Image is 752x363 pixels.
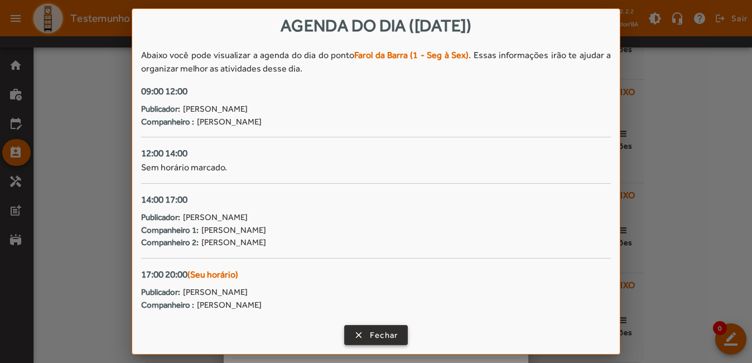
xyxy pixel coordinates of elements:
[197,299,262,312] span: [PERSON_NAME]
[187,269,238,280] span: (Seu horário)
[141,49,611,75] div: Abaixo você pode visualizar a agenda do dia do ponto . Essas informações irão te ajudar a organiz...
[201,224,266,237] span: [PERSON_NAME]
[370,329,398,342] span: Fechar
[281,16,471,35] span: Agenda do dia ([DATE])
[201,236,266,249] span: [PERSON_NAME]
[141,299,194,312] strong: Companheiro :
[141,162,227,173] span: Sem horário marcado.
[141,84,611,99] div: 09:00 12:00
[141,116,194,128] strong: Companheiro :
[141,286,180,299] strong: Publicador:
[183,211,248,224] span: [PERSON_NAME]
[197,116,262,128] span: [PERSON_NAME]
[344,325,408,345] button: Fechar
[141,103,180,116] strong: Publicador:
[354,50,469,60] strong: Farol da Barra (1 - Seg à Sex)
[141,211,180,224] strong: Publicador:
[141,193,611,207] div: 14:00 17:00
[141,146,611,161] div: 12:00 14:00
[141,224,199,237] strong: Companheiro 1:
[183,286,248,299] span: [PERSON_NAME]
[141,268,611,282] div: 17:00 20:00
[141,236,199,249] strong: Companheiro 2:
[183,103,248,116] span: [PERSON_NAME]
